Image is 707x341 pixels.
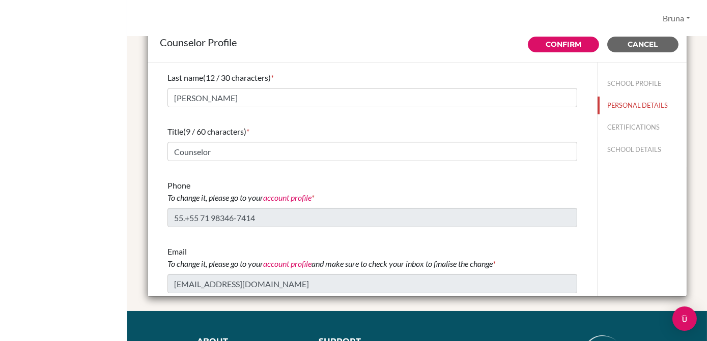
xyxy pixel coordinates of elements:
a: account profile [263,193,312,202]
div: Open Intercom Messenger [672,306,697,331]
span: Last name [167,73,203,82]
button: CERTIFICATIONS [598,118,687,136]
i: To change it, please go to your and make sure to check your inbox to finalise the change [167,259,493,268]
span: (12 / 30 characters) [203,73,271,82]
button: PERSONAL DETAILS [598,97,687,114]
span: Email [167,246,493,268]
button: SCHOOL PROFILE [598,75,687,92]
span: Title [167,127,183,136]
span: (9 / 60 characters) [183,127,246,136]
span: Phone [167,180,312,202]
button: SCHOOL DETAILS [598,141,687,159]
a: account profile [263,259,312,268]
button: Bruna [658,9,695,28]
i: To change it, please go to your [167,193,312,202]
div: Counselor Profile [160,35,674,50]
